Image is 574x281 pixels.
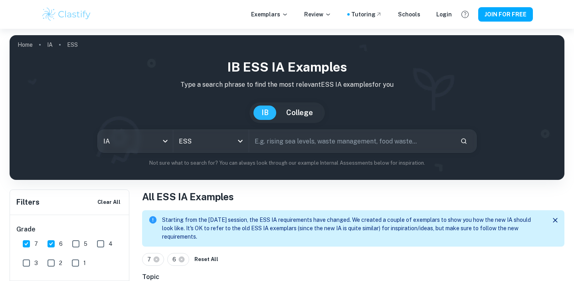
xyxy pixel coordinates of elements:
[84,239,87,248] span: 5
[34,259,38,267] span: 3
[162,216,543,241] p: Starting from the [DATE] session, the ESS IA requirements have changed. We created a couple of ex...
[253,106,277,120] button: IB
[18,39,33,50] a: Home
[59,239,63,248] span: 6
[458,8,472,21] button: Help and Feedback
[83,259,86,267] span: 1
[235,136,246,147] button: Open
[98,130,173,152] div: IA
[278,106,321,120] button: College
[249,130,454,152] input: E.g. rising sea levels, waste management, food waste...
[351,10,382,19] a: Tutoring
[16,80,558,90] p: Type a search phrase to find the most relevant ESS IA examples for you
[549,214,561,226] button: Close
[172,255,180,264] span: 6
[34,239,38,248] span: 7
[304,10,331,19] p: Review
[16,58,558,77] h1: IB ESS IA examples
[95,196,123,208] button: Clear All
[167,253,189,266] div: 6
[457,134,471,148] button: Search
[142,189,564,204] h1: All ESS IA Examples
[67,40,78,49] p: ESS
[16,197,40,208] h6: Filters
[47,39,53,50] a: IA
[251,10,288,19] p: Exemplars
[147,255,154,264] span: 7
[109,239,113,248] span: 4
[436,10,452,19] a: Login
[142,253,164,266] div: 7
[16,159,558,167] p: Not sure what to search for? You can always look through our example Internal Assessments below f...
[16,225,123,234] h6: Grade
[59,259,62,267] span: 2
[478,7,533,22] button: JOIN FOR FREE
[192,253,220,265] button: Reset All
[398,10,420,19] a: Schools
[10,35,564,180] img: profile cover
[41,6,92,22] img: Clastify logo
